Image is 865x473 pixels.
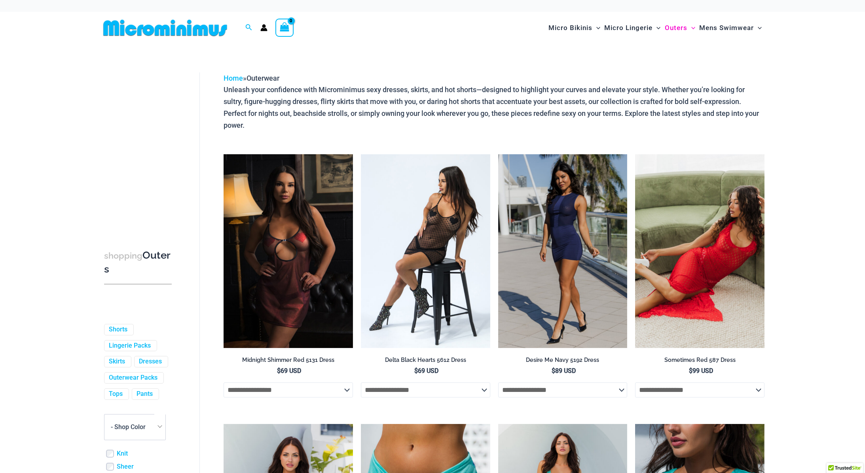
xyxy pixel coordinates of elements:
[111,423,146,431] span: - Shop Color
[414,367,438,375] bdi: 69 USD
[104,249,172,276] h3: Outers
[548,18,592,38] span: Micro Bikinis
[635,356,764,367] a: Sometimes Red 587 Dress
[100,19,230,37] img: MM SHOP LOGO FLAT
[224,356,353,364] h2: Midnight Shimmer Red 5131 Dress
[498,154,628,348] img: Desire Me Navy 5192 Dress 11
[109,342,151,350] a: Lingerie Packs
[697,16,764,40] a: Mens SwimwearMenu ToggleMenu Toggle
[552,367,576,375] bdi: 89 USD
[546,16,602,40] a: Micro BikinisMenu ToggleMenu Toggle
[104,251,142,261] span: shopping
[361,154,490,348] a: Delta Black Hearts 5612 Dress 05Delta Black Hearts 5612 Dress 04Delta Black Hearts 5612 Dress 04
[109,390,123,398] a: Tops
[275,19,294,37] a: View Shopping Cart, empty
[592,18,600,38] span: Menu Toggle
[687,18,695,38] span: Menu Toggle
[117,463,134,471] a: Sheer
[635,356,764,364] h2: Sometimes Red 587 Dress
[602,16,662,40] a: Micro LingerieMenu ToggleMenu Toggle
[663,16,697,40] a: OutersMenu ToggleMenu Toggle
[689,367,692,375] span: $
[665,18,687,38] span: Outers
[635,154,764,348] img: Sometimes Red 587 Dress 10
[545,15,765,41] nav: Site Navigation
[224,154,353,348] img: Midnight Shimmer Red 5131 Dress 03v3
[498,154,628,348] a: Desire Me Navy 5192 Dress 11Desire Me Navy 5192 Dress 09Desire Me Navy 5192 Dress 09
[224,74,279,82] span: »
[224,154,353,348] a: Midnight Shimmer Red 5131 Dress 03v3Midnight Shimmer Red 5131 Dress 05Midnight Shimmer Red 5131 D...
[361,356,490,367] a: Delta Black Hearts 5612 Dress
[109,374,157,382] a: Outerwear Packs
[104,414,166,440] span: - Shop Color
[109,358,125,366] a: Skirts
[224,74,243,82] a: Home
[361,356,490,364] h2: Delta Black Hearts 5612 Dress
[137,390,153,398] a: Pants
[604,18,653,38] span: Micro Lingerie
[104,414,165,440] span: - Shop Color
[635,154,764,348] a: Sometimes Red 587 Dress 10Sometimes Red 587 Dress 09Sometimes Red 587 Dress 09
[361,154,490,348] img: Delta Black Hearts 5612 Dress 05
[245,23,252,33] a: Search icon link
[224,356,353,367] a: Midnight Shimmer Red 5131 Dress
[247,74,279,82] span: Outerwear
[224,84,764,131] p: Unleash your confidence with Microminimus sexy dresses, skirts, and hot shorts—designed to highli...
[699,18,754,38] span: Mens Swimwear
[104,66,175,224] iframe: TrustedSite Certified
[689,367,713,375] bdi: 99 USD
[109,325,127,334] a: Shorts
[277,367,301,375] bdi: 69 USD
[260,24,267,31] a: Account icon link
[277,367,281,375] span: $
[498,356,628,364] h2: Desire Me Navy 5192 Dress
[754,18,762,38] span: Menu Toggle
[653,18,660,38] span: Menu Toggle
[117,450,128,458] a: Knit
[552,367,555,375] span: $
[498,356,628,367] a: Desire Me Navy 5192 Dress
[139,358,162,366] a: Dresses
[414,367,418,375] span: $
